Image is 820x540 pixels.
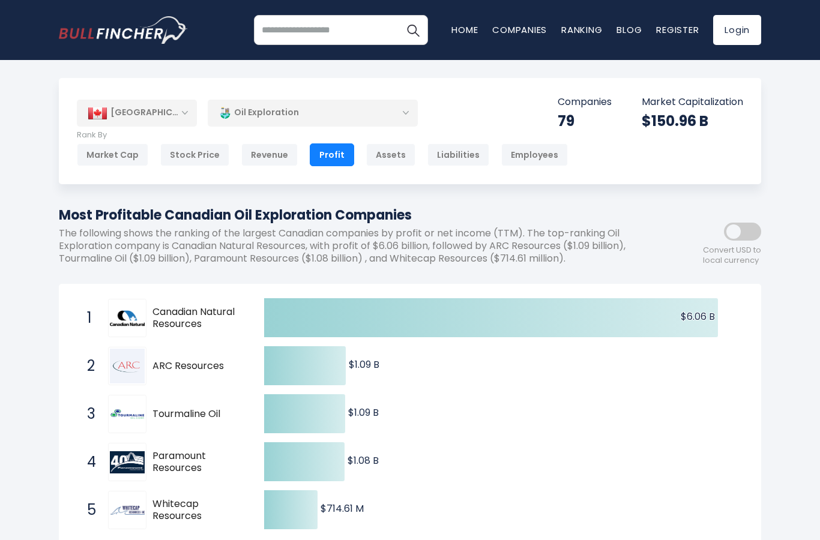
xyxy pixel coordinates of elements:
[310,143,354,166] div: Profit
[558,112,612,130] div: 79
[558,96,612,109] p: Companies
[77,143,148,166] div: Market Cap
[152,306,243,331] span: Canadian Natural Resources
[110,349,145,383] img: ARC Resources
[501,143,568,166] div: Employees
[152,360,243,373] span: ARC Resources
[81,404,93,424] span: 3
[152,450,243,475] span: Paramount Resources
[81,356,93,376] span: 2
[427,143,489,166] div: Liabilities
[349,358,379,371] text: $1.09 B
[617,23,642,36] a: Blog
[110,397,145,431] img: Tourmaline Oil
[81,500,93,520] span: 5
[77,130,568,140] p: Rank By
[681,310,715,323] text: $6.06 B
[561,23,602,36] a: Ranking
[642,96,743,109] p: Market Capitalization
[110,451,145,473] img: Paramount Resources
[77,100,197,126] div: [GEOGRAPHIC_DATA]
[321,502,364,515] text: $714.61 M
[59,16,188,44] img: bullfincher logo
[59,227,653,265] p: The following shows the ranking of the largest Canadian companies by profit or net income (TTM). ...
[703,245,761,266] span: Convert USD to local currency
[110,506,145,515] img: Whitecap Resources
[492,23,547,36] a: Companies
[241,143,298,166] div: Revenue
[160,143,229,166] div: Stock Price
[348,406,379,419] text: $1.09 B
[656,23,699,36] a: Register
[81,452,93,472] span: 4
[208,99,418,127] div: Oil Exploration
[348,454,379,467] text: $1.08 B
[398,15,428,45] button: Search
[110,310,145,326] img: Canadian Natural Resources
[59,16,188,44] a: Go to homepage
[152,498,243,523] span: Whitecap Resources
[642,112,743,130] div: $150.96 B
[59,205,653,225] h1: Most Profitable Canadian Oil Exploration Companies
[713,15,761,45] a: Login
[451,23,478,36] a: Home
[81,308,93,328] span: 1
[366,143,415,166] div: Assets
[152,408,243,421] span: Tourmaline Oil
